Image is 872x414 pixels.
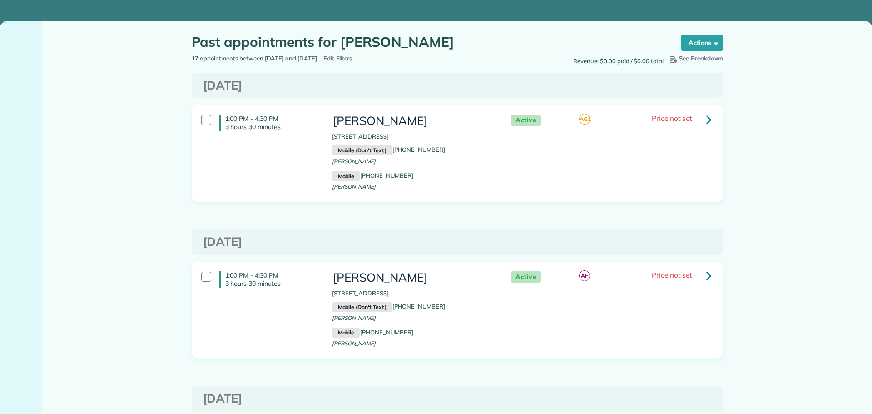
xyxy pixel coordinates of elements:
[681,35,723,51] button: Actions
[332,146,445,153] a: Mobile (Don't Text)[PHONE_NUMBER]
[332,271,493,284] h3: [PERSON_NAME]
[579,114,590,125] span: AG1
[579,270,590,281] span: AF
[332,314,376,321] span: [PERSON_NAME]
[332,302,392,312] small: Mobile (Don't Text)
[332,115,493,128] h3: [PERSON_NAME]
[332,328,360,338] small: Mobile
[332,289,493,298] p: [STREET_ADDRESS]
[225,123,318,131] p: 3 hours 30 minutes
[332,171,360,181] small: Mobile
[332,340,376,347] span: [PERSON_NAME]
[203,392,712,405] h3: [DATE]
[511,115,541,126] span: Active
[652,114,692,123] span: Price not set
[668,54,723,63] button: See Breakdown
[573,57,664,66] span: Revenue: $0.00 paid / $0.00 total
[332,183,376,190] span: [PERSON_NAME]
[322,55,353,62] a: Edit Filters
[219,271,318,288] h4: 1:00 PM - 4:30 PM
[332,145,392,155] small: Mobile (Don't Text)
[332,303,445,310] a: Mobile (Don't Text)[PHONE_NUMBER]
[511,271,541,283] span: Active
[332,158,376,165] span: [PERSON_NAME]
[652,270,692,279] span: Price not set
[192,35,664,50] h1: Past appointments for [PERSON_NAME]
[332,132,493,141] p: [STREET_ADDRESS]
[332,329,413,336] a: Mobile[PHONE_NUMBER]
[323,55,353,62] span: Edit Filters
[332,172,413,179] a: Mobile[PHONE_NUMBER]
[219,115,318,131] h4: 1:00 PM - 4:30 PM
[225,279,318,288] p: 3 hours 30 minutes
[203,235,712,249] h3: [DATE]
[203,79,712,92] h3: [DATE]
[185,54,457,63] div: 17 appointments between [DATE] and [DATE]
